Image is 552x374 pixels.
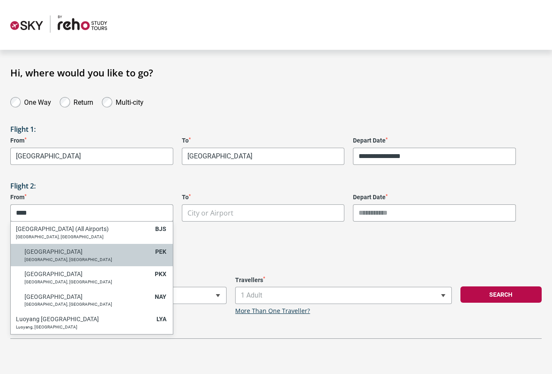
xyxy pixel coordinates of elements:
[10,125,542,134] h3: Flight 1:
[182,205,344,222] span: City or Airport
[155,248,166,255] span: PEK
[25,248,151,255] h6: [GEOGRAPHIC_DATA]
[182,148,345,165] span: Beijing, China
[25,293,150,301] h6: [GEOGRAPHIC_DATA]
[187,208,233,218] span: City or Airport
[235,287,451,304] span: 1 Adult
[25,257,151,262] p: [GEOGRAPHIC_DATA], [GEOGRAPHIC_DATA]
[16,225,151,233] h6: [GEOGRAPHIC_DATA] (All Airports)
[236,287,451,304] span: 1 Adult
[10,204,173,222] span: City or Airport
[24,96,51,106] label: One Way
[16,234,151,240] p: [GEOGRAPHIC_DATA], [GEOGRAPHIC_DATA]
[10,67,542,78] h1: Hi, where would you like to go?
[182,137,345,144] label: To
[235,277,451,284] label: Travellers
[74,96,93,106] label: Return
[182,148,344,164] span: Beijing, China
[10,194,173,201] label: From
[155,271,166,277] span: PKX
[182,204,345,222] span: City or Airport
[155,225,166,232] span: BJS
[16,316,152,323] h6: Luoyang [GEOGRAPHIC_DATA]
[353,137,516,144] label: Depart Date
[25,280,150,285] p: [GEOGRAPHIC_DATA], [GEOGRAPHIC_DATA]
[155,293,166,300] span: NAY
[460,286,542,303] button: Search
[10,137,173,144] label: From
[25,302,150,307] p: [GEOGRAPHIC_DATA], [GEOGRAPHIC_DATA]
[116,96,144,106] label: Multi-city
[235,307,310,315] a: More Than One Traveller?
[182,194,345,201] label: To
[11,148,173,164] span: London, United Kingdom
[16,325,152,330] p: Luoyang, [GEOGRAPHIC_DATA]
[353,194,516,201] label: Depart Date
[10,148,173,165] span: London, United Kingdom
[11,204,173,222] input: Search
[10,182,542,190] h3: Flight 2:
[156,316,166,322] span: LYA
[25,271,150,278] h6: [GEOGRAPHIC_DATA]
